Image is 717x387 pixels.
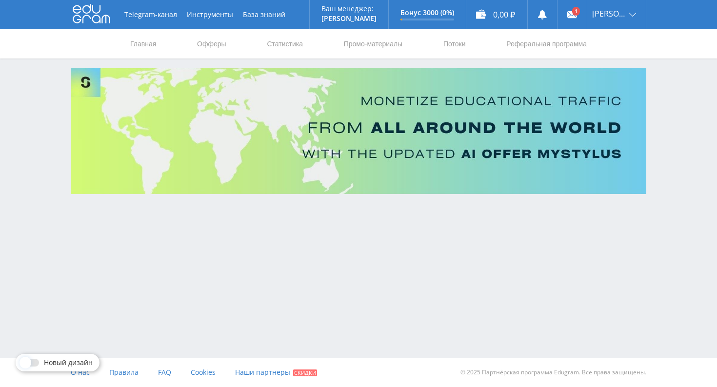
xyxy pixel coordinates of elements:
span: FAQ [158,368,171,377]
span: Правила [109,368,139,377]
a: Статистика [266,29,304,58]
span: Наши партнеры [235,368,290,377]
span: Новый дизайн [44,359,93,367]
a: Потоки [442,29,467,58]
p: [PERSON_NAME] [321,15,377,22]
a: Офферы [196,29,227,58]
a: О нас [71,358,90,387]
div: © 2025 Партнёрская программа Edugram. Все права защищены. [363,358,646,387]
img: Banner [71,68,646,194]
a: FAQ [158,358,171,387]
span: О нас [71,368,90,377]
a: Наши партнеры Скидки [235,358,317,387]
a: Правила [109,358,139,387]
p: Бонус 3000 (0%) [400,9,454,17]
a: Реферальная программа [505,29,588,58]
span: [PERSON_NAME] [592,10,626,18]
p: Ваш менеджер: [321,5,377,13]
span: Скидки [293,369,317,376]
a: Промо-материалы [343,29,403,58]
a: Главная [129,29,157,58]
a: Cookies [191,358,216,387]
span: Cookies [191,368,216,377]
